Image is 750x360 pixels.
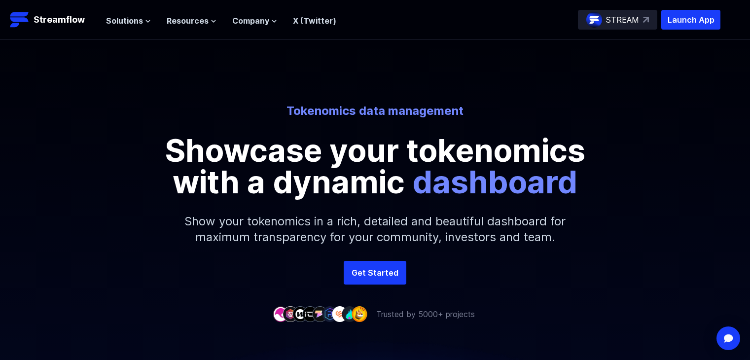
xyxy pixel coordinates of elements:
[716,326,740,350] div: Open Intercom Messenger
[293,16,336,26] a: X (Twitter)
[312,306,328,322] img: company-5
[232,15,277,27] button: Company
[412,163,577,201] span: dashboard
[643,17,649,23] img: top-right-arrow.svg
[578,10,657,30] a: STREAM
[167,15,216,27] button: Resources
[322,306,338,322] img: company-6
[106,15,151,27] button: Solutions
[606,14,639,26] p: STREAM
[10,10,96,30] a: Streamflow
[102,103,648,119] p: Tokenomics data management
[106,15,143,27] span: Solutions
[34,13,85,27] p: Streamflow
[167,15,209,27] span: Resources
[283,306,298,322] img: company-2
[292,306,308,322] img: company-3
[342,306,357,322] img: company-8
[273,306,288,322] img: company-1
[352,306,367,322] img: company-9
[10,10,30,30] img: Streamflow Logo
[163,198,587,261] p: Show your tokenomics in a rich, detailed and beautiful dashboard for maximum transparency for you...
[232,15,269,27] span: Company
[661,10,720,30] button: Launch App
[586,12,602,28] img: streamflow-logo-circle.png
[332,306,348,322] img: company-7
[376,308,475,320] p: Trusted by 5000+ projects
[302,306,318,322] img: company-4
[153,135,597,198] p: Showcase your tokenomics with a dynamic
[344,261,406,285] a: Get Started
